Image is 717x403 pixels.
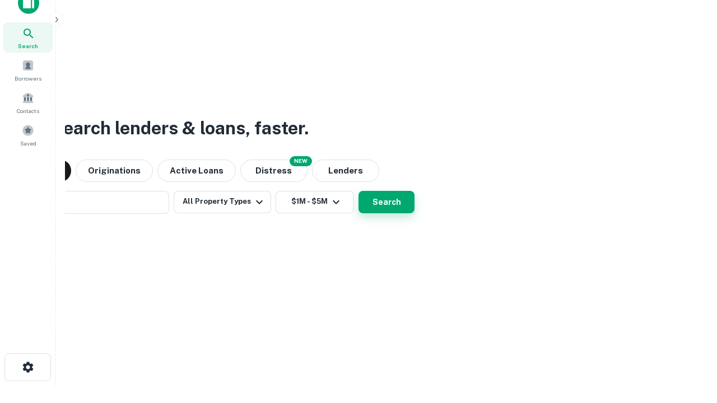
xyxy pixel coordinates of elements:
[3,55,53,85] a: Borrowers
[17,106,39,115] span: Contacts
[661,278,717,331] iframe: Chat Widget
[312,160,379,182] button: Lenders
[76,160,153,182] button: Originations
[174,191,271,213] button: All Property Types
[358,191,415,213] button: Search
[20,139,36,148] span: Saved
[240,160,308,182] button: Search distressed loans with lien and other non-mortgage details.
[15,74,41,83] span: Borrowers
[276,191,354,213] button: $1M - $5M
[290,156,312,166] div: NEW
[157,160,236,182] button: Active Loans
[3,87,53,118] a: Contacts
[3,22,53,53] a: Search
[3,120,53,150] a: Saved
[18,41,38,50] span: Search
[51,115,309,142] h3: Search lenders & loans, faster.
